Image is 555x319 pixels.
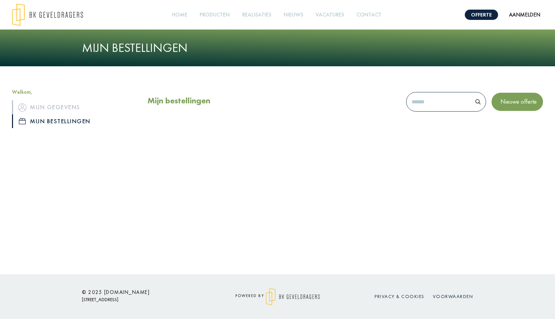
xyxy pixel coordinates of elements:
a: Voorwaarden [433,293,473,299]
a: Contact [354,7,384,23]
a: iconMijn gegevens [12,100,137,114]
a: Vacatures [313,7,347,23]
a: iconMijn bestellingen [12,114,137,128]
img: search.svg [475,99,481,104]
h1: Mijn bestellingen [82,41,473,55]
h5: Welkom, [12,89,137,95]
a: Offerte [465,10,498,20]
img: icon [18,103,26,112]
span: Nieuwe offerte [498,98,537,105]
img: logo [12,3,83,26]
a: Producten [197,7,233,23]
p: [STREET_ADDRESS] [82,295,205,304]
button: Nieuwe offerte [492,93,543,111]
a: Nieuws [281,7,306,23]
h6: © 2025 [DOMAIN_NAME] [82,289,205,295]
div: powered by [216,288,339,305]
a: Home [169,7,190,23]
a: Privacy & cookies [375,293,425,299]
h2: Mijn bestellingen [147,96,210,106]
button: Aanmelden [506,11,543,19]
a: Realisaties [239,7,274,23]
img: logo [266,288,320,305]
img: icon [19,118,26,124]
